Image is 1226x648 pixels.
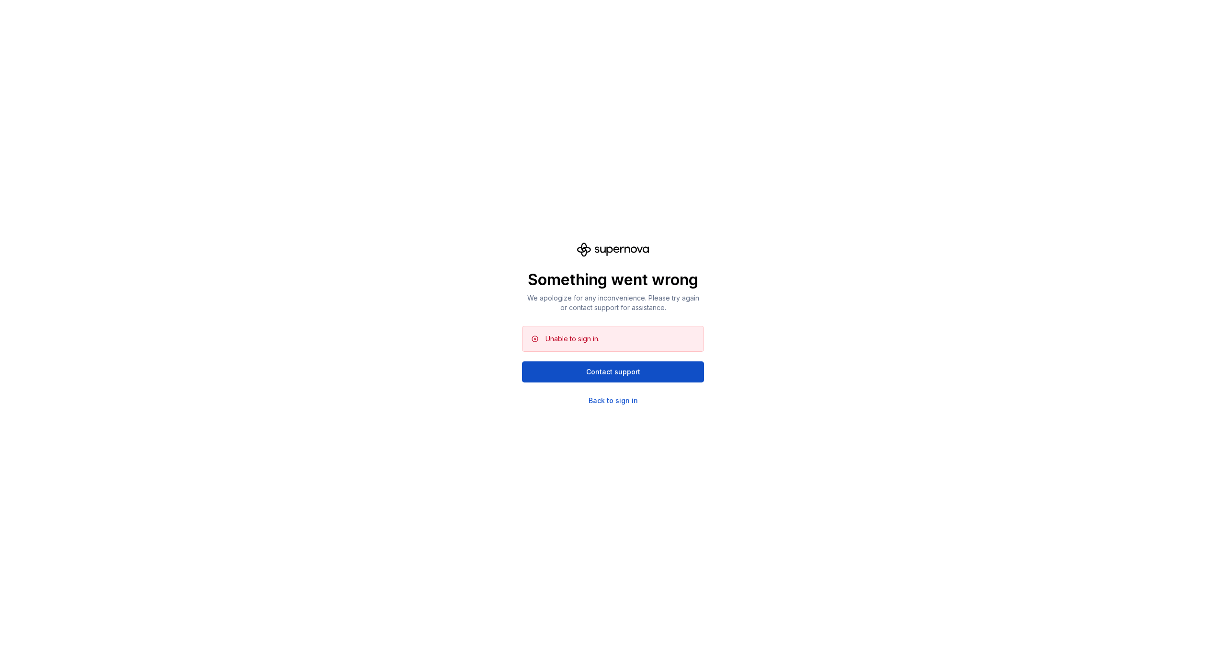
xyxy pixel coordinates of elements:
[522,270,704,289] p: Something went wrong
[545,334,600,344] div: Unable to sign in.
[522,293,704,312] p: We apologize for any inconvenience. Please try again or contact support for assistance.
[586,367,640,377] span: Contact support
[589,396,638,405] a: Back to sign in
[522,361,704,382] button: Contact support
